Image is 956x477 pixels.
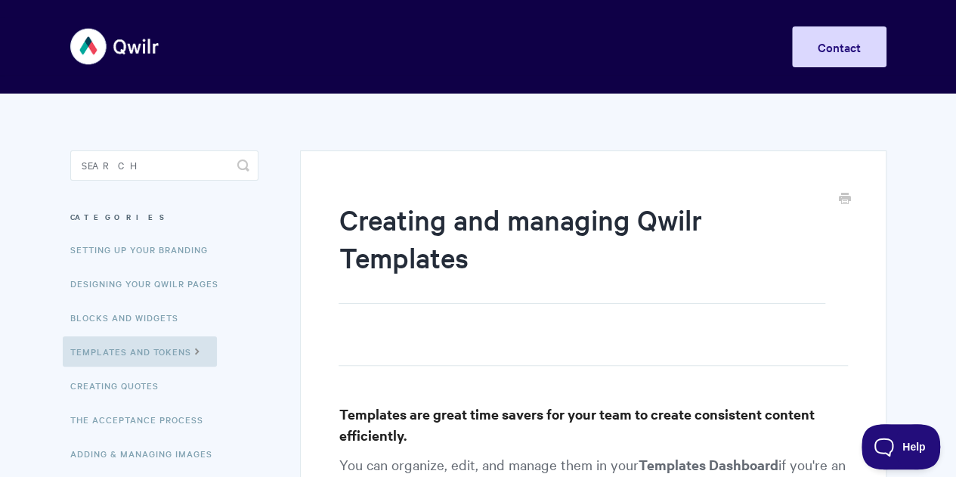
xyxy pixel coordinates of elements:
a: Templates and Tokens [63,336,217,367]
a: Designing Your Qwilr Pages [70,268,230,299]
h1: Creating and managing Qwilr Templates [339,200,825,304]
a: Adding & Managing Images [70,438,224,469]
img: Qwilr Help Center [70,18,160,75]
a: Setting up your Branding [70,234,219,265]
a: Blocks and Widgets [70,302,190,333]
a: The Acceptance Process [70,404,215,435]
a: Creating Quotes [70,370,170,401]
h3: Templates are great time savers for your team to create consistent content efficiently. [339,404,847,446]
input: Search [70,150,258,181]
h3: Categories [70,203,258,231]
a: Contact [792,26,886,67]
a: Print this Article [839,191,851,208]
iframe: Toggle Customer Support [862,424,941,469]
strong: Templates Dashboard [638,455,778,474]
